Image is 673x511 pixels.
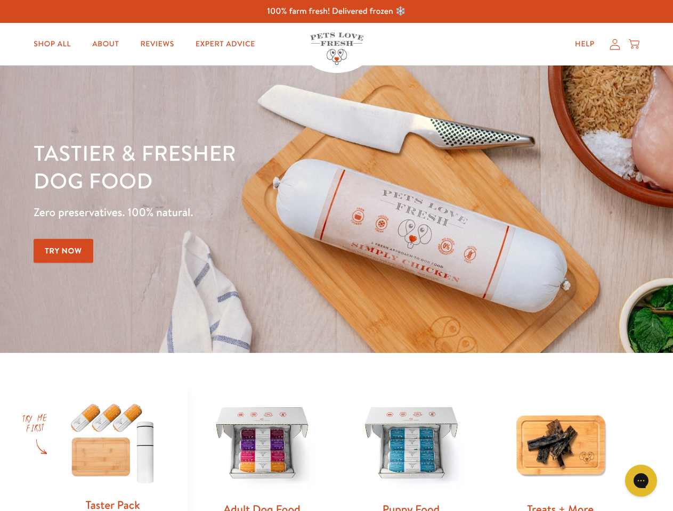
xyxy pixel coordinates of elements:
[34,239,93,263] a: Try Now
[620,461,662,500] iframe: Gorgias live chat messenger
[566,34,603,55] a: Help
[34,203,437,222] p: Zero preservatives. 100% natural.
[34,139,437,194] h1: Tastier & fresher dog food
[25,34,79,55] a: Shop All
[84,34,127,55] a: About
[132,34,182,55] a: Reviews
[310,32,363,65] img: Pets Love Fresh
[187,34,264,55] a: Expert Advice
